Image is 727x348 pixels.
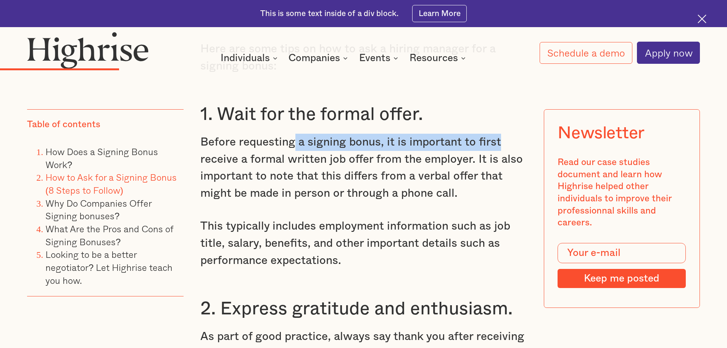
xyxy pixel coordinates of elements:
[45,196,152,223] a: Why Do Companies Offer Signing bonuses?
[289,53,340,63] div: Companies
[540,42,633,64] a: Schedule a demo
[409,53,458,63] div: Resources
[200,218,527,269] p: This typically includes employment information such as job title, salary, benefits, and other imp...
[45,144,158,172] a: How Does a Signing Bonus Work?
[558,269,686,288] input: Keep me posted
[409,53,468,63] div: Resources
[27,119,100,131] div: Table of contents
[359,53,400,63] div: Events
[289,53,350,63] div: Companies
[698,15,706,23] img: Cross icon
[200,298,527,320] h3: 2. Express gratitude and enthusiasm.
[412,5,467,22] a: Learn More
[359,53,390,63] div: Events
[45,170,177,197] a: How to Ask for a Signing Bonus (8 Steps to Follow)
[558,123,645,143] div: Newsletter
[260,8,398,19] div: This is some text inside of a div block.
[27,32,148,68] img: Highrise logo
[221,53,280,63] div: Individuals
[221,53,270,63] div: Individuals
[45,247,172,287] a: Looking to be a better negotiator? Let Highrise teach you how.
[637,42,700,64] a: Apply now
[558,243,686,288] form: Modal Form
[200,134,527,202] p: Before requesting a signing bonus, it is important to first receive a formal written job offer fr...
[200,103,527,126] h3: 1. Wait for the formal offer.
[558,157,686,229] div: Read our case studies document and learn how Highrise helped other individuals to improve their p...
[558,243,686,264] input: Your e-mail
[45,222,173,249] a: What Are the Pros and Cons of Signing Bonuses?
